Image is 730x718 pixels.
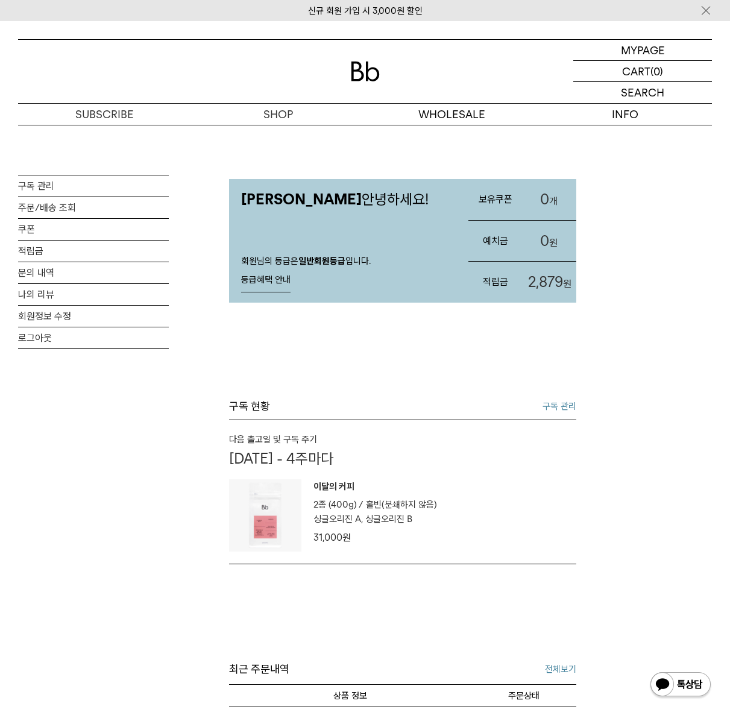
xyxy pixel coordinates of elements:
[650,61,663,81] p: (0)
[468,183,522,215] h3: 보유쿠폰
[313,479,437,497] p: 이달의 커피
[229,479,301,552] img: 상품이미지
[18,306,169,327] a: 회원정보 수정
[545,662,576,676] a: 전체보기
[543,399,576,414] a: 구독 관리
[351,61,380,81] img: 로고
[18,327,169,348] a: 로그아웃
[522,262,576,303] a: 2,879원
[573,61,712,82] a: CART (0)
[192,104,365,125] a: SHOP
[522,221,576,262] a: 0원
[308,5,423,16] a: 신규 회원 가입 시 3,000원 할인
[229,450,576,467] p: [DATE] - 4주마다
[18,284,169,305] a: 나의 리뷰
[298,256,345,266] strong: 일반회원등급
[342,532,351,543] span: 원
[468,266,522,298] h3: 적립금
[621,82,664,103] p: SEARCH
[229,684,472,707] th: 상품명/옵션
[472,684,576,707] th: 주문상태
[622,61,650,81] p: CART
[522,179,576,220] a: 0개
[313,512,412,526] p: 싱글오리진 A, 싱글오리진 B
[18,241,169,262] a: 적립금
[313,499,363,510] span: 2종 (400g) /
[241,268,291,292] a: 등급혜택 안내
[229,479,576,552] a: 상품이미지 이달의 커피 2종 (400g) / 홀빈(분쇄하지 않음) 싱글오리진 A, 싱글오리진 B 31,000원
[229,179,456,220] p: 안녕하세요!
[18,262,169,283] a: 문의 내역
[18,219,169,240] a: 쿠폰
[365,104,539,125] p: WHOLESALE
[241,191,362,208] strong: [PERSON_NAME]
[229,244,456,303] div: 회원님의 등급은 입니다.
[528,273,563,291] span: 2,879
[18,104,192,125] a: SUBSCRIBE
[540,191,549,208] span: 0
[229,399,270,414] h3: 구독 현황
[366,497,437,512] p: 홀빈(분쇄하지 않음)
[18,197,169,218] a: 주문/배송 조회
[538,104,712,125] p: INFO
[229,661,289,678] span: 최근 주문내역
[621,40,665,60] p: MYPAGE
[18,175,169,197] a: 구독 관리
[649,671,712,700] img: 카카오톡 채널 1:1 채팅 버튼
[313,530,437,546] div: 31,000
[540,232,549,250] span: 0
[573,40,712,61] a: MYPAGE
[229,432,576,467] a: 다음 출고일 및 구독 주기 [DATE] - 4주마다
[229,432,576,447] h6: 다음 출고일 및 구독 주기
[468,225,522,257] h3: 예치금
